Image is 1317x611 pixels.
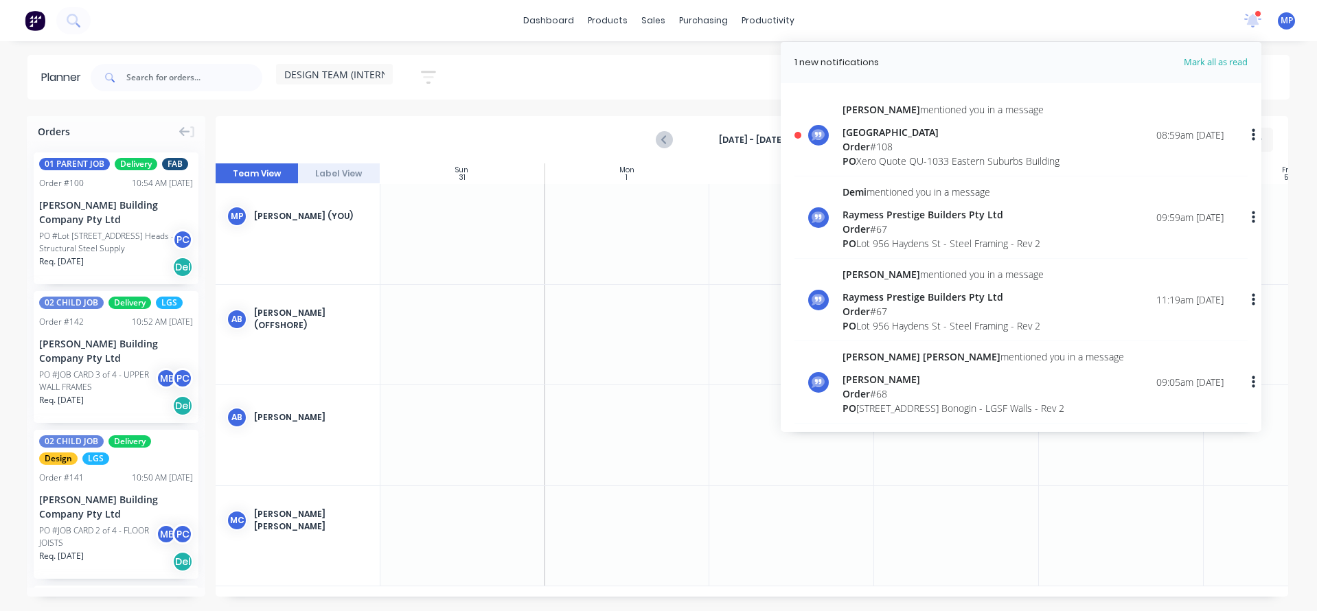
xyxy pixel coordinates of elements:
button: Team View [216,163,298,184]
div: 1 [626,174,628,181]
div: Order # 141 [39,472,84,484]
div: Order # 142 [39,316,84,328]
span: Order [843,140,870,153]
div: productivity [735,10,801,31]
span: Req. [DATE] [39,394,84,406]
div: 10:54 AM [DATE] [132,177,193,189]
div: MC [227,510,247,531]
div: sales [634,10,672,31]
div: mentioned you in a message [843,102,1060,117]
span: Order [843,222,870,235]
input: Search for orders... [126,64,262,91]
div: ME [156,524,176,544]
div: 1 new notifications [794,56,879,69]
div: products [581,10,634,31]
div: mentioned you in a message [843,349,1124,364]
div: 31 [459,174,466,181]
div: Fri [1282,166,1290,174]
div: PO #Lot [STREET_ADDRESS] Heads - Structural Steel Supply [39,230,176,255]
span: Orders [38,124,70,139]
span: PO [843,402,856,415]
div: # 108 [843,139,1060,154]
div: 09:59am [DATE] [1156,210,1224,224]
div: Del [172,551,193,572]
span: Req. [DATE] [39,550,84,562]
div: [PERSON_NAME] Building Company Pty Ltd [39,336,193,365]
div: Mon [619,166,634,174]
div: [PERSON_NAME] [PERSON_NAME] [254,508,369,533]
div: MP [227,206,247,227]
div: PC [172,229,193,250]
span: PO [843,319,856,332]
div: mentioned you in a message [843,185,1040,199]
div: PC [172,524,193,544]
span: [PERSON_NAME] [843,103,920,116]
div: [PERSON_NAME] [843,372,1124,387]
span: Mark all as read [1134,56,1248,69]
div: # 68 [843,387,1124,401]
span: Delivery [108,435,151,448]
span: PO [843,154,856,168]
span: Demi [843,185,867,198]
div: 08:59am [DATE] [1156,128,1224,142]
span: LGS [82,452,109,465]
span: LGS [156,297,183,309]
div: Lot 956 Haydens St - Steel Framing - Rev 2 [843,319,1044,333]
div: Raymess Prestige Builders Pty Ltd [843,290,1044,304]
div: PO #JOB CARD 3 of 4 - UPPER WALL FRAMES [39,369,160,393]
div: [PERSON_NAME] [254,411,369,424]
div: purchasing [672,10,735,31]
span: Req. [DATE] [39,255,84,268]
span: Order [843,305,870,318]
div: # 67 [843,222,1040,236]
div: Raymess Prestige Builders Pty Ltd [843,207,1040,222]
div: 09:05am [DATE] [1156,375,1224,389]
strong: [DATE] - [DATE] [683,134,821,146]
span: PO [843,237,856,250]
div: [GEOGRAPHIC_DATA] [843,125,1060,139]
img: Factory [25,10,45,31]
span: FAB [162,158,188,170]
div: PO #JOB CARD 2 of 4 - FLOOR JOISTS [39,524,160,549]
span: Design [39,452,78,465]
div: # 67 [843,304,1044,319]
div: Planner [41,69,88,86]
div: [STREET_ADDRESS] Bonogin - LGSF Walls - Rev 2 [843,401,1124,415]
span: 02 CHILD JOB [39,435,104,448]
span: 02 CHILD JOB [39,297,104,309]
div: Del [172,395,193,416]
div: [PERSON_NAME] Building Company Pty Ltd [39,198,193,227]
span: MP [1281,14,1293,27]
span: Delivery [115,158,157,170]
div: Del [172,257,193,277]
div: AB [227,309,247,330]
div: 11:19am [DATE] [1156,292,1224,307]
button: Label View [298,163,380,184]
div: [PERSON_NAME] (You) [254,210,369,222]
a: dashboard [516,10,581,31]
div: Sun [455,166,468,174]
div: Order # 100 [39,177,84,189]
span: [PERSON_NAME] [PERSON_NAME] [843,350,1000,363]
div: Xero Quote QU-1033 Eastern Suburbs Building [843,154,1060,168]
span: [PERSON_NAME] [843,268,920,281]
span: DESIGN TEAM (INTERNAL) [284,67,402,82]
div: mentioned you in a message [843,267,1044,281]
div: 10:50 AM [DATE] [132,472,193,484]
span: 01 PARENT JOB [39,158,110,170]
span: Delivery [108,297,151,309]
div: ME [156,368,176,389]
span: Order [843,387,870,400]
div: AB [227,407,247,428]
div: 10:52 AM [DATE] [132,316,193,328]
div: PC [172,368,193,389]
div: [PERSON_NAME] (OFFSHORE) [254,307,369,332]
div: 5 [1284,174,1288,181]
div: Lot 956 Haydens St - Steel Framing - Rev 2 [843,236,1040,251]
div: [PERSON_NAME] Building Company Pty Ltd [39,492,193,521]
